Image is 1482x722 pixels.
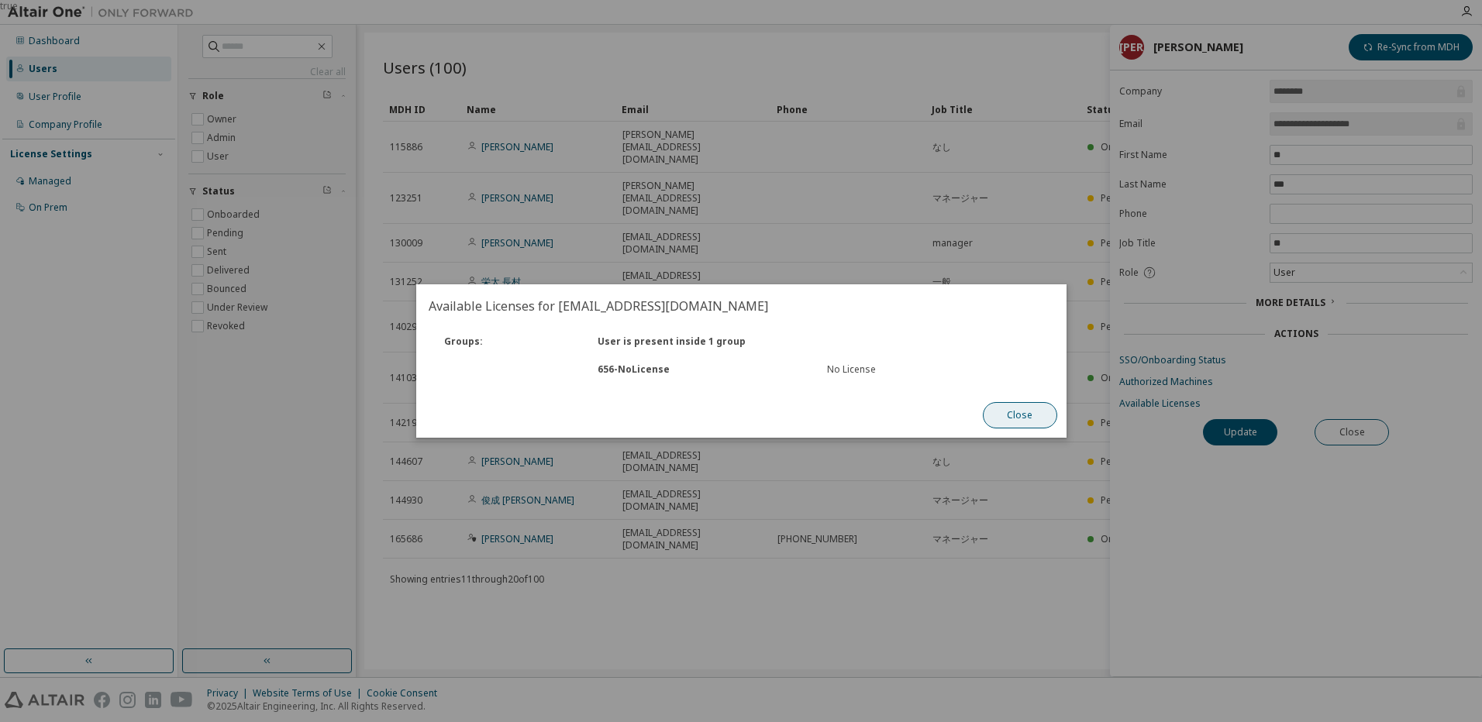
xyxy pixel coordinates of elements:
div: Groups : [435,335,588,348]
h2: Available Licenses for [EMAIL_ADDRESS][DOMAIN_NAME] [416,284,1067,328]
div: User is present inside 1 group [588,335,818,348]
button: Close [982,402,1056,428]
div: No License [827,363,1039,376]
div: 656 - NoLicense [588,363,818,376]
